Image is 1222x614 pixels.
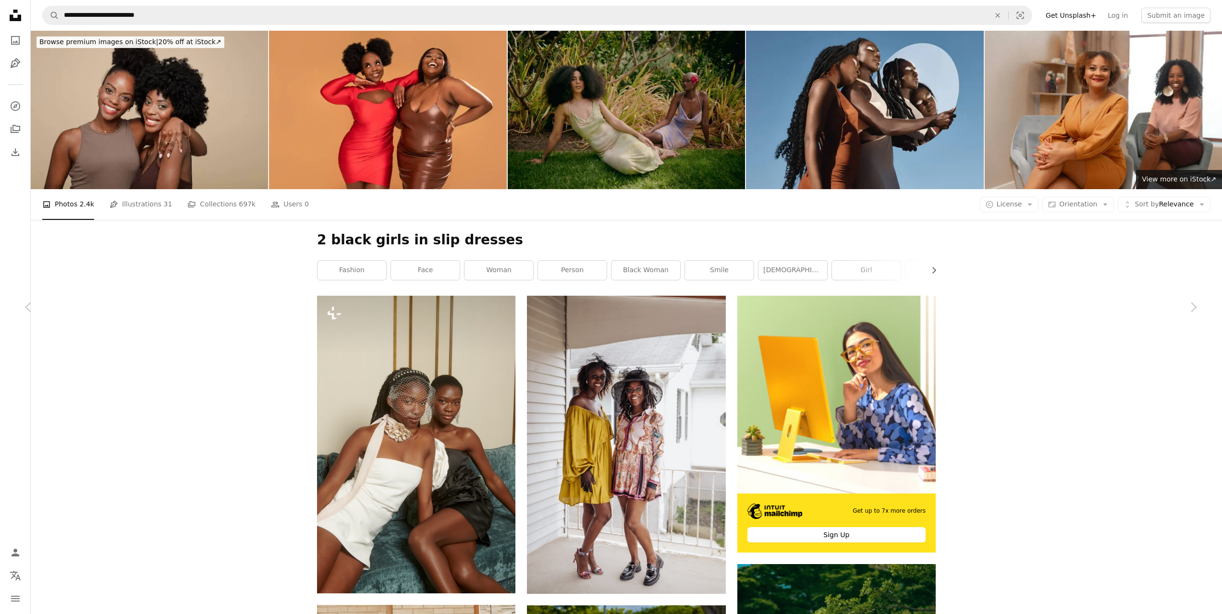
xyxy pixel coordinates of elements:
[925,261,936,280] button: scroll list to the right
[317,231,936,249] h1: 2 black girls in slip dresses
[39,38,158,46] span: Browse premium images on iStock |
[6,120,25,139] a: Collections
[42,6,1032,25] form: Find visuals sitewide
[746,31,983,189] img: Shot of two attractive young women holding a mirror with their reflection in it against a sky bac...
[611,261,680,280] a: black woman
[1136,170,1222,189] a: View more on iStock↗
[6,543,25,562] a: Log in / Sign up
[305,199,309,209] span: 0
[508,31,745,189] img: Connecting with Mother Nature
[853,507,926,515] span: Get up to 7x more orders
[6,96,25,116] a: Explore
[832,261,901,280] a: girl
[1102,8,1134,23] a: Log in
[6,54,25,73] a: Illustrations
[110,189,172,220] a: Illustrations 31
[980,197,1039,212] button: License
[318,261,386,280] a: fashion
[31,31,230,54] a: Browse premium images on iStock|20% off at iStock↗
[1042,197,1114,212] button: Orientation
[1135,200,1159,208] span: Sort by
[538,261,607,280] a: person
[1059,200,1097,208] span: Orientation
[464,261,533,280] a: woman
[239,199,256,209] span: 697k
[187,189,256,220] a: Collections 697k
[39,38,221,46] span: 20% off at iStock ↗
[1009,6,1032,24] button: Visual search
[317,440,515,448] a: two beautiful women sitting on a couch together
[1141,8,1210,23] button: Submit an image
[31,31,268,189] img: Portrait of happy two young women
[737,296,936,553] a: Get up to 7x more ordersSign Up
[6,589,25,608] button: Menu
[1040,8,1102,23] a: Get Unsplash+
[317,296,515,593] img: two beautiful women sitting on a couch together
[905,261,974,280] a: dress
[164,199,172,209] span: 31
[527,296,725,594] img: Two women standing next to each other on a porch
[987,6,1008,24] button: Clear
[747,527,926,542] div: Sign Up
[737,296,936,494] img: file-1722962862010-20b14c5a0a60image
[1135,200,1194,209] span: Relevance
[758,261,827,280] a: [DEMOGRAPHIC_DATA]
[997,200,1022,208] span: License
[1164,261,1222,353] a: Next
[747,504,803,519] img: file-1690386555781-336d1949dad1image
[391,261,460,280] a: face
[6,143,25,162] a: Download History
[527,440,725,449] a: Two women standing next to each other on a porch
[6,31,25,50] a: Photos
[6,566,25,585] button: Language
[1142,175,1216,183] span: View more on iStock ↗
[985,31,1222,189] img: Professional black women meeting at work
[43,6,59,24] button: Search Unsplash
[269,31,506,189] img: Plus Size african two women posing in party dresses, having fun together, dancing and smiling. Fa...
[685,261,754,280] a: smile
[271,189,309,220] a: Users 0
[1118,197,1210,212] button: Sort byRelevance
